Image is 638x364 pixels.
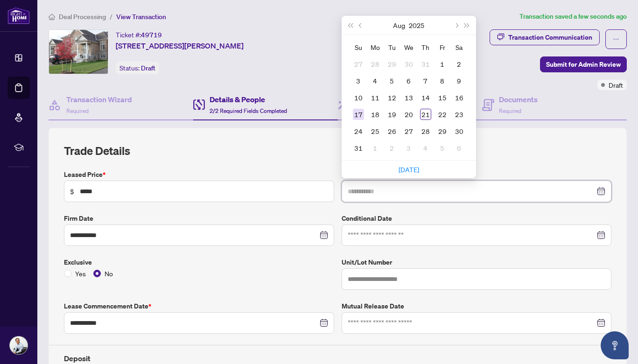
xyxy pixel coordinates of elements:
[508,30,592,45] div: Transaction Communication
[350,140,367,156] td: 2025-08-31
[116,62,159,74] div: Status:
[367,123,384,140] td: 2025-08-25
[116,40,244,51] span: [STREET_ADDRESS][PERSON_NAME]
[400,72,417,89] td: 2025-08-06
[384,123,400,140] td: 2025-08-26
[499,94,538,105] h4: Documents
[451,140,468,156] td: 2025-09-06
[490,29,600,45] button: Transaction Communication
[141,31,162,39] span: 49719
[409,16,424,35] button: Choose a year
[353,142,364,154] div: 31
[386,75,398,86] div: 5
[350,72,367,89] td: 2025-08-03
[342,257,612,267] label: Unit/Lot Number
[454,58,465,70] div: 2
[403,126,414,137] div: 27
[434,106,451,123] td: 2025-08-22
[403,109,414,120] div: 20
[370,142,381,154] div: 1
[613,36,619,42] span: ellipsis
[420,142,431,154] div: 4
[350,106,367,123] td: 2025-08-17
[64,257,334,267] label: Exclusive
[451,89,468,106] td: 2025-08-16
[367,39,384,56] th: Mo
[417,123,434,140] td: 2025-08-28
[210,94,287,105] h4: Details & People
[451,72,468,89] td: 2025-08-09
[454,126,465,137] div: 30
[49,30,108,74] img: IMG-S12238907_1.jpg
[420,92,431,103] div: 14
[451,56,468,72] td: 2025-08-02
[393,16,405,35] button: Choose a month
[64,301,334,311] label: Lease Commencement Date
[437,126,448,137] div: 29
[417,106,434,123] td: 2025-08-21
[71,268,90,279] span: Yes
[451,106,468,123] td: 2025-08-23
[353,92,364,103] div: 10
[437,109,448,120] div: 22
[519,11,627,22] article: Transaction saved a few seconds ago
[437,142,448,154] div: 5
[499,107,521,114] span: Required
[540,56,627,72] button: Submit for Admin Review
[546,57,621,72] span: Submit for Admin Review
[420,58,431,70] div: 31
[367,72,384,89] td: 2025-08-04
[437,58,448,70] div: 1
[454,142,465,154] div: 6
[342,169,612,180] label: Offer Date
[386,142,398,154] div: 2
[417,72,434,89] td: 2025-08-07
[367,56,384,72] td: 2025-07-28
[370,75,381,86] div: 4
[403,58,414,70] div: 30
[7,7,30,24] img: logo
[400,39,417,56] th: We
[367,106,384,123] td: 2025-08-18
[434,123,451,140] td: 2025-08-29
[353,126,364,137] div: 24
[434,140,451,156] td: 2025-09-05
[420,126,431,137] div: 28
[417,39,434,56] th: Th
[417,56,434,72] td: 2025-07-31
[454,92,465,103] div: 16
[386,109,398,120] div: 19
[66,94,132,105] h4: Transaction Wizard
[400,56,417,72] td: 2025-07-30
[420,109,431,120] div: 21
[59,13,106,21] span: Deal Processing
[367,89,384,106] td: 2025-08-11
[210,107,287,114] span: 2/2 Required Fields Completed
[434,89,451,106] td: 2025-08-15
[437,92,448,103] div: 15
[451,39,468,56] th: Sa
[454,109,465,120] div: 23
[10,336,28,354] img: Profile Icon
[353,109,364,120] div: 17
[353,58,364,70] div: 27
[370,58,381,70] div: 28
[110,11,112,22] li: /
[434,56,451,72] td: 2025-08-01
[353,75,364,86] div: 3
[417,89,434,106] td: 2025-08-14
[601,331,629,359] button: Open asap
[384,89,400,106] td: 2025-08-12
[141,64,155,72] span: Draft
[356,16,366,35] button: Previous month (PageUp)
[384,72,400,89] td: 2025-08-05
[49,14,55,20] span: home
[342,301,612,311] label: Mutual Release Date
[609,80,623,90] span: Draft
[400,106,417,123] td: 2025-08-20
[350,89,367,106] td: 2025-08-10
[451,123,468,140] td: 2025-08-30
[454,75,465,86] div: 9
[384,39,400,56] th: Tu
[451,16,462,35] button: Next month (PageDown)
